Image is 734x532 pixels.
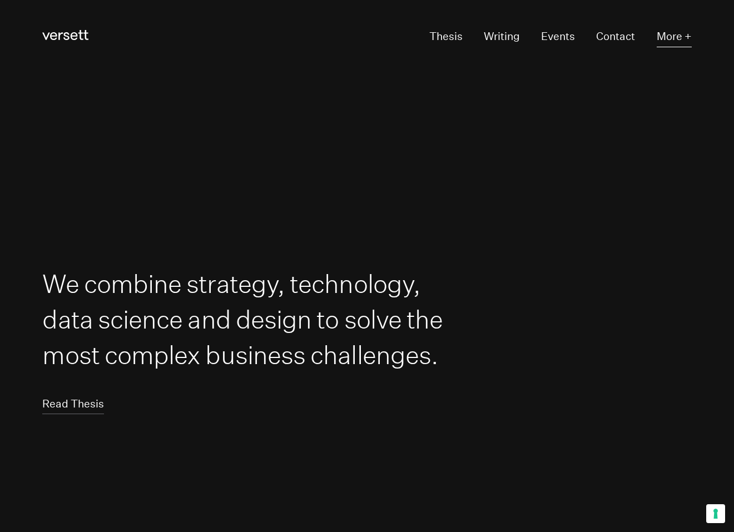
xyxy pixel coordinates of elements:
a: Read Thesis [42,394,104,414]
button: Your consent preferences for tracking technologies [706,504,725,523]
a: Events [541,27,575,47]
button: More + [657,27,692,47]
a: Thesis [429,27,463,47]
h1: We combine strategy, technology, data science and design to solve the most complex business chall... [42,266,450,373]
a: Writing [484,27,520,47]
a: Contact [596,27,635,47]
